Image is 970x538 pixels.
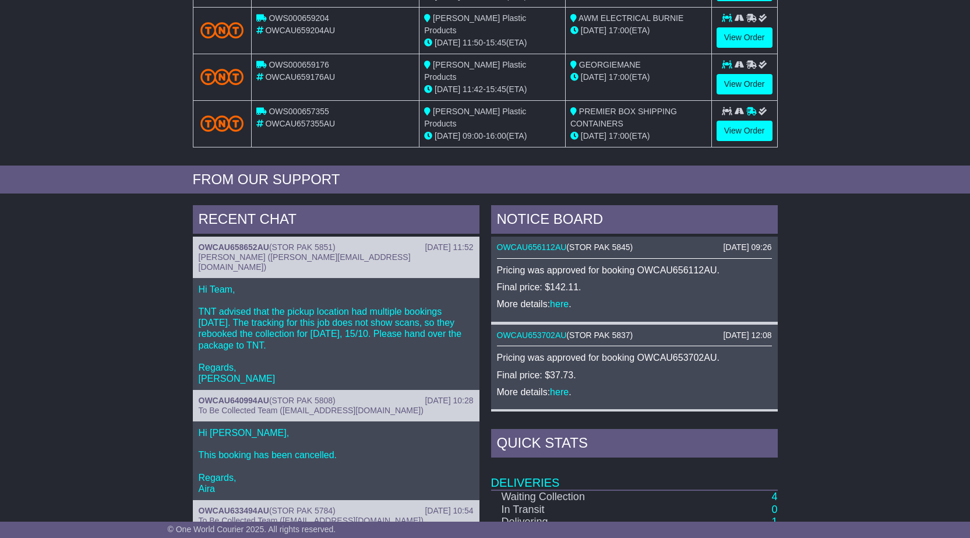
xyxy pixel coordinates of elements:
[272,396,333,405] span: STOR PAK 5808
[463,38,483,47] span: 11:50
[717,74,773,94] a: View Order
[199,396,269,405] a: OWCAU640994AU
[199,252,411,272] span: [PERSON_NAME] ([PERSON_NAME][EMAIL_ADDRESS][DOMAIN_NAME])
[609,131,629,140] span: 17:00
[486,38,506,47] span: 15:45
[199,396,474,406] div: ( )
[497,242,567,252] a: OWCAU656112AU
[486,85,506,94] span: 15:45
[581,26,606,35] span: [DATE]
[550,387,569,397] a: here
[570,130,707,142] div: (ETA)
[265,26,335,35] span: OWCAU659204AU
[723,330,771,340] div: [DATE] 12:08
[269,60,329,69] span: OWS000659176
[579,60,641,69] span: GEORGIEMANE
[497,352,772,363] p: Pricing was approved for booking OWCAU653702AU.
[497,386,772,398] p: More details: .
[497,330,567,340] a: OWCAU653702AU
[771,491,777,502] a: 4
[424,130,560,142] div: - (ETA)
[424,107,526,128] span: [PERSON_NAME] Plastic Products
[425,396,473,406] div: [DATE] 10:28
[199,516,424,525] span: To Be Collected Team ([EMAIL_ADDRESS][DOMAIN_NAME])
[193,171,778,188] div: FROM OUR SUPPORT
[570,24,707,37] div: (ETA)
[199,242,269,252] a: OWCAU658652AU
[497,282,772,293] p: Final price: $142.11.
[269,13,329,23] span: OWS000659204
[579,13,683,23] span: AWM ELECTRICAL BURNIE
[609,26,629,35] span: 17:00
[609,72,629,82] span: 17:00
[272,506,333,515] span: STOR PAK 5784
[193,205,479,237] div: RECENT CHAT
[463,131,483,140] span: 09:00
[199,506,474,516] div: ( )
[497,298,772,310] p: More details: .
[497,242,772,252] div: ( )
[497,265,772,276] p: Pricing was approved for booking OWCAU656112AU.
[497,370,772,381] p: Final price: $37.73.
[491,429,778,460] div: Quick Stats
[581,131,606,140] span: [DATE]
[717,27,773,48] a: View Order
[491,205,778,237] div: NOTICE BOARD
[425,242,473,252] div: [DATE] 11:52
[424,13,526,35] span: [PERSON_NAME] Plastic Products
[491,516,665,529] td: Delivering
[200,69,244,85] img: TNT_Domestic.png
[424,83,560,96] div: - (ETA)
[463,85,483,94] span: 11:42
[425,506,473,516] div: [DATE] 10:54
[486,131,506,140] span: 16:00
[435,85,460,94] span: [DATE]
[424,37,560,49] div: - (ETA)
[199,242,474,252] div: ( )
[570,107,677,128] span: PREMIER BOX SHIPPING CONTAINERS
[269,107,329,116] span: OWS000657355
[199,406,424,415] span: To Be Collected Team ([EMAIL_ADDRESS][DOMAIN_NAME])
[199,427,474,494] p: Hi [PERSON_NAME], This booking has been cancelled. Regards, Aira
[569,242,630,252] span: STOR PAK 5845
[570,71,707,83] div: (ETA)
[771,516,777,528] a: 1
[199,284,474,385] p: Hi Team, TNT advised that the pickup location had multiple bookings [DATE]. The tracking for this...
[550,299,569,309] a: here
[491,504,665,516] td: In Transit
[265,119,335,128] span: OWCAU657355AU
[200,22,244,38] img: TNT_Domestic.png
[717,121,773,141] a: View Order
[435,38,460,47] span: [DATE]
[265,72,335,82] span: OWCAU659176AU
[581,72,606,82] span: [DATE]
[497,330,772,340] div: ( )
[771,504,777,515] a: 0
[569,330,630,340] span: STOR PAK 5837
[168,525,336,534] span: © One World Courier 2025. All rights reserved.
[424,60,526,82] span: [PERSON_NAME] Plastic Products
[491,490,665,504] td: Waiting Collection
[723,242,771,252] div: [DATE] 09:26
[491,460,778,490] td: Deliveries
[272,242,333,252] span: STOR PAK 5851
[200,115,244,131] img: TNT_Domestic.png
[435,131,460,140] span: [DATE]
[199,506,269,515] a: OWCAU633494AU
